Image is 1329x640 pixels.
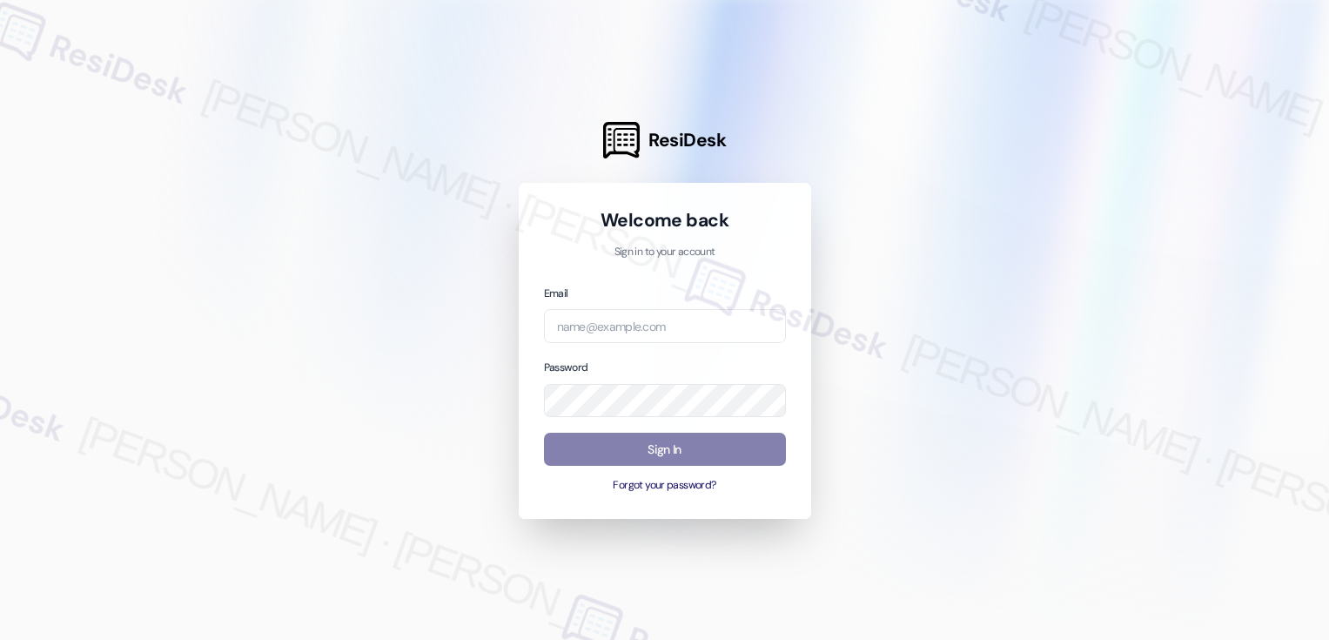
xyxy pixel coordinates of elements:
button: Forgot your password? [544,478,786,494]
h1: Welcome back [544,208,786,232]
button: Sign In [544,433,786,467]
label: Password [544,360,588,374]
p: Sign in to your account [544,245,786,260]
label: Email [544,286,568,300]
span: ResiDesk [648,128,726,152]
img: ResiDesk Logo [603,122,640,158]
input: name@example.com [544,309,786,343]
